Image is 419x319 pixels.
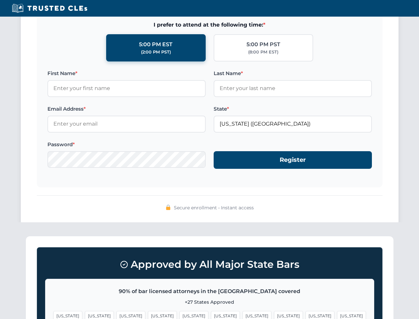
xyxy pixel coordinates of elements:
[47,116,206,132] input: Enter your email
[174,204,254,211] span: Secure enrollment • Instant access
[166,205,171,210] img: 🔒
[53,298,366,306] p: +27 States Approved
[47,105,206,113] label: Email Address
[45,256,374,273] h3: Approved by All Major State Bars
[141,49,171,55] div: (2:00 PM PST)
[248,49,278,55] div: (8:00 PM EST)
[10,3,89,13] img: Trusted CLEs
[214,80,372,97] input: Enter your last name
[53,287,366,296] p: 90% of bar licensed attorneys in the [GEOGRAPHIC_DATA] covered
[139,40,173,49] div: 5:00 PM EST
[47,21,372,29] span: I prefer to attend at the following time:
[47,69,206,77] label: First Name
[47,141,206,149] label: Password
[214,151,372,169] button: Register
[47,80,206,97] input: Enter your first name
[246,40,280,49] div: 5:00 PM PST
[214,116,372,132] input: Florida (FL)
[214,69,372,77] label: Last Name
[214,105,372,113] label: State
